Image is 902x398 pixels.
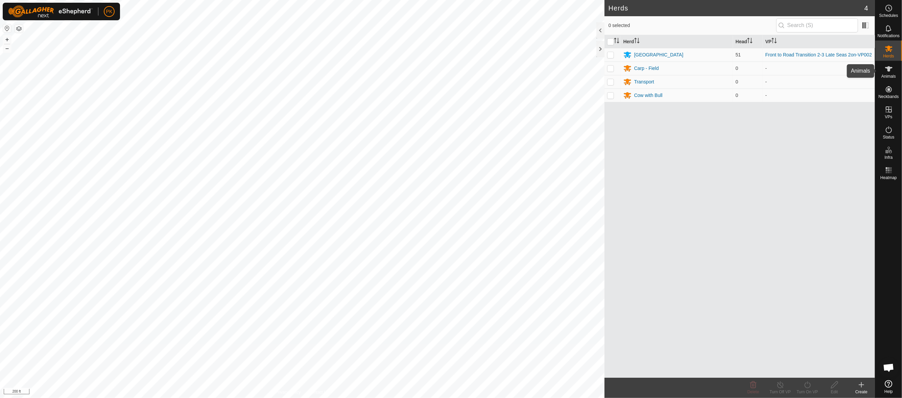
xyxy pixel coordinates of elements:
[848,389,875,395] div: Create
[875,377,902,396] a: Help
[878,95,899,99] span: Neckbands
[634,39,640,44] p-sorticon: Activate to sort
[883,54,894,58] span: Herds
[763,75,875,89] td: -
[3,35,11,44] button: +
[733,35,763,48] th: Head
[609,4,864,12] h2: Herds
[883,135,894,139] span: Status
[878,34,900,38] span: Notifications
[879,357,899,378] div: Open chat
[609,22,776,29] span: 0 selected
[884,390,893,394] span: Help
[794,389,821,395] div: Turn On VP
[747,390,759,394] span: Delete
[747,39,753,44] p-sorticon: Activate to sort
[765,52,872,57] a: Front to Road Transition 2-3 Late Seas 2on-VP002
[3,24,11,32] button: Reset Map
[776,18,858,32] input: Search (S)
[736,93,738,98] span: 0
[821,389,848,395] div: Edit
[634,51,684,58] div: [GEOGRAPHIC_DATA]
[763,35,875,48] th: VP
[736,79,738,84] span: 0
[634,92,663,99] div: Cow with Bull
[106,8,113,15] span: PK
[309,389,329,395] a: Contact Us
[634,65,659,72] div: Carp - Field
[880,176,897,180] span: Heatmap
[763,61,875,75] td: -
[772,39,777,44] p-sorticon: Activate to sort
[736,52,741,57] span: 51
[276,389,301,395] a: Privacy Policy
[614,39,619,44] p-sorticon: Activate to sort
[884,155,893,159] span: Infra
[879,14,898,18] span: Schedules
[763,89,875,102] td: -
[621,35,733,48] th: Herd
[881,74,896,78] span: Animals
[736,66,738,71] span: 0
[767,389,794,395] div: Turn Off VP
[8,5,93,18] img: Gallagher Logo
[864,3,868,13] span: 4
[3,44,11,52] button: –
[15,25,23,33] button: Map Layers
[885,115,892,119] span: VPs
[634,78,654,85] div: Transport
